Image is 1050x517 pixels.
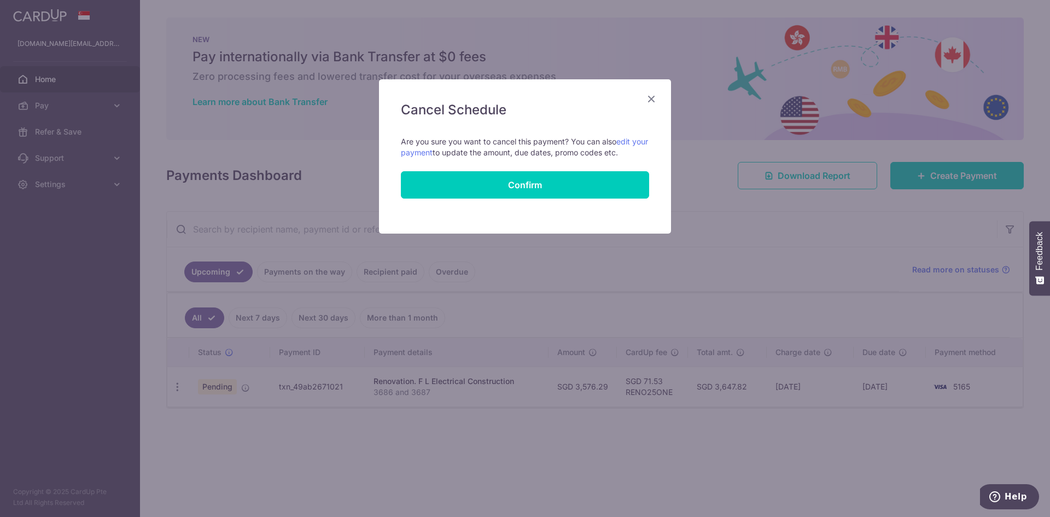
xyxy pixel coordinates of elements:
button: Confirm [401,171,649,199]
button: Close [645,92,658,106]
h5: Cancel Schedule [401,101,649,119]
button: Feedback - Show survey [1029,221,1050,295]
span: Feedback [1035,232,1045,270]
p: Are you sure you want to cancel this payment? You can also to update the amount, due dates, promo... [401,136,649,158]
iframe: Opens a widget where you can find more information [980,484,1039,512]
